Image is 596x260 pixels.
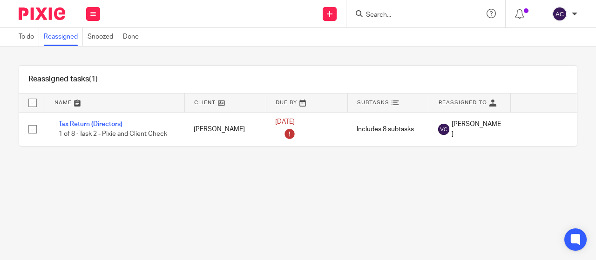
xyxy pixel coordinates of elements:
img: svg%3E [552,7,567,21]
a: Tax Return (Directors) [59,121,122,127]
span: (1) [89,75,98,83]
td: [PERSON_NAME] [184,112,266,146]
a: Snoozed [88,28,118,46]
a: Reassigned [44,28,83,46]
h1: Reassigned tasks [28,74,98,84]
span: [DATE] [275,119,295,125]
a: To do [19,28,39,46]
input: Search [365,11,449,20]
span: Subtasks [357,100,389,105]
span: [PERSON_NAME] [452,120,501,139]
img: Pixie [19,7,65,20]
span: 1 of 8 · Task 2 - Pixie and Client Check [59,131,167,137]
span: Includes 8 subtasks [357,126,414,133]
img: svg%3E [438,124,449,135]
a: Done [123,28,143,46]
